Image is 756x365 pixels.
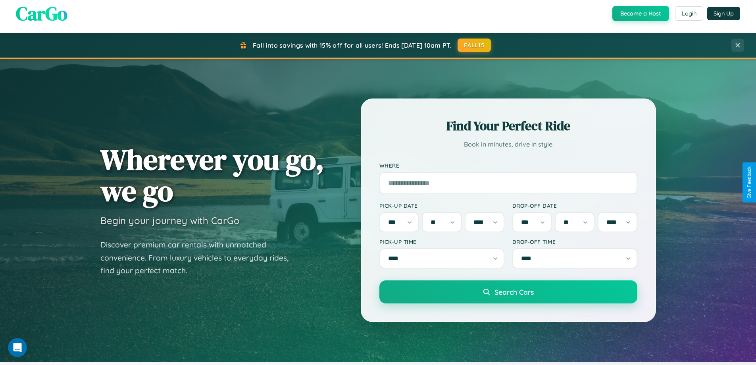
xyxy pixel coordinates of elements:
span: CarGo [16,0,67,27]
label: Pick-up Date [379,202,504,209]
button: FALL15 [458,39,491,52]
iframe: Intercom live chat [8,338,27,357]
p: Book in minutes, drive in style [379,139,637,150]
button: Sign Up [707,7,740,20]
button: Search Cars [379,280,637,303]
h2: Find Your Perfect Ride [379,117,637,135]
div: Give Feedback [746,166,752,199]
label: Where [379,162,637,169]
h3: Begin your journey with CarGo [100,214,240,226]
span: Fall into savings with 15% off for all users! Ends [DATE] 10am PT. [253,41,452,49]
h1: Wherever you go, we go [100,144,324,207]
button: Become a Host [612,6,669,21]
label: Drop-off Date [512,202,637,209]
label: Drop-off Time [512,238,637,245]
button: Login [675,6,703,21]
label: Pick-up Time [379,238,504,245]
span: Search Cars [494,288,534,296]
p: Discover premium car rentals with unmatched convenience. From luxury vehicles to everyday rides, ... [100,238,299,277]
